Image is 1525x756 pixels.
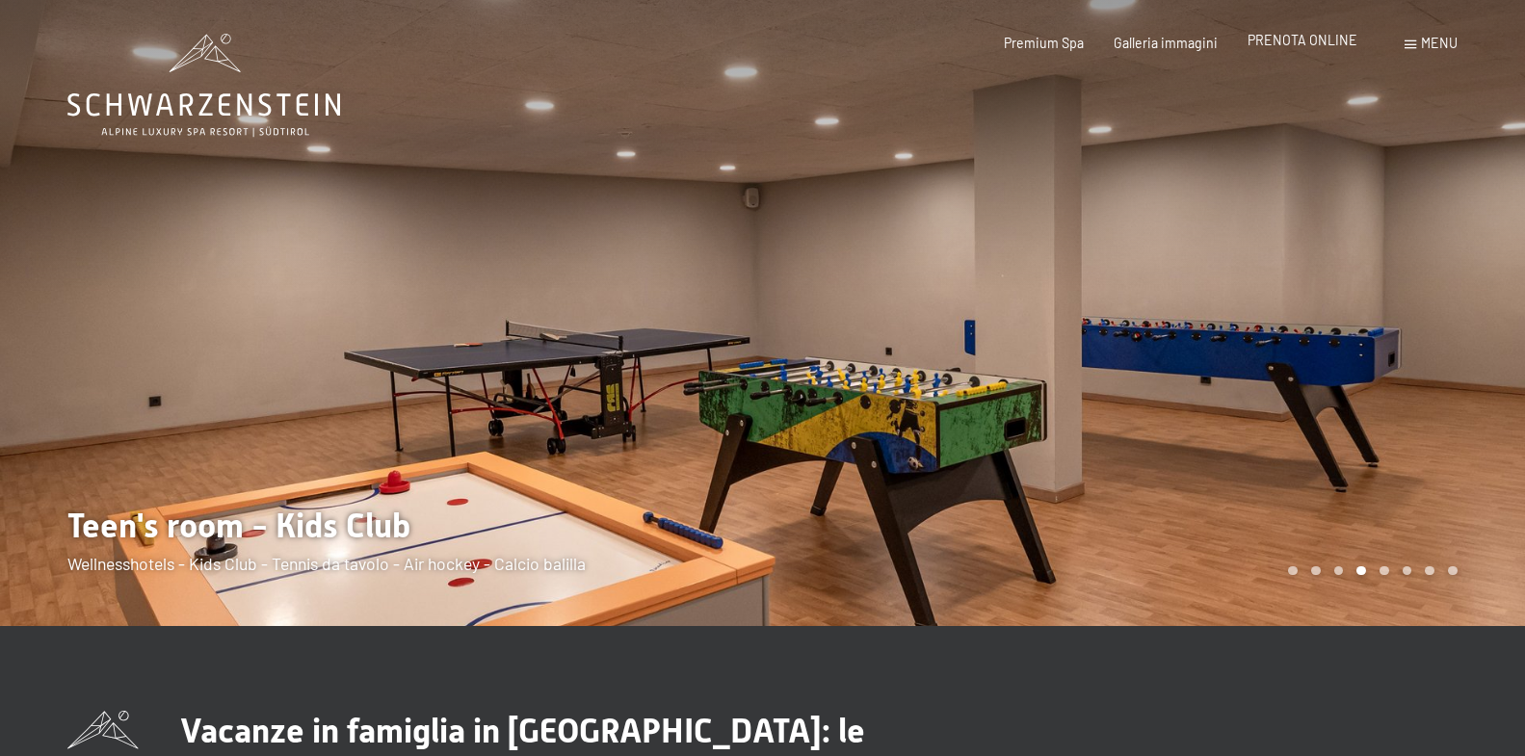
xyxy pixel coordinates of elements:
[1380,566,1389,576] div: Carousel Page 5
[1288,566,1298,576] div: Carousel Page 1
[1281,566,1457,576] div: Carousel Pagination
[1334,566,1344,576] div: Carousel Page 3
[1425,566,1434,576] div: Carousel Page 7
[1421,35,1458,51] span: Menu
[1356,566,1366,576] div: Carousel Page 4 (Current Slide)
[1311,566,1321,576] div: Carousel Page 2
[1114,35,1218,51] a: Galleria immagini
[1448,566,1458,576] div: Carousel Page 8
[1004,35,1084,51] a: Premium Spa
[1403,566,1412,576] div: Carousel Page 6
[1248,32,1357,48] a: PRENOTA ONLINE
